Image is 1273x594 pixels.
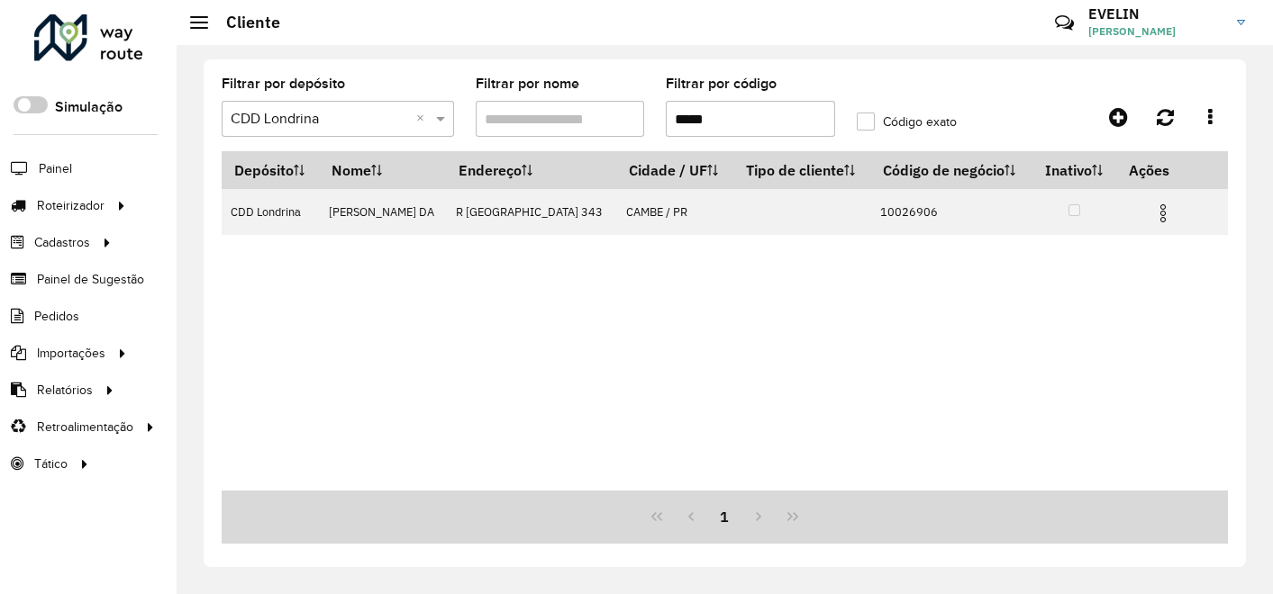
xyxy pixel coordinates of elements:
[1045,4,1084,42] a: Contato Rápido
[55,96,123,118] label: Simulação
[708,499,742,534] button: 1
[222,73,345,94] label: Filtrar por depósito
[476,73,579,94] label: Filtrar por nome
[666,73,777,94] label: Filtrar por código
[34,307,79,326] span: Pedidos
[319,189,447,235] td: [PERSON_NAME] DA
[222,189,319,235] td: CDD Londrina
[617,189,734,235] td: CAMBE / PR
[733,151,870,189] th: Tipo de cliente
[447,151,617,189] th: Endereço
[447,189,617,235] td: R [GEOGRAPHIC_DATA] 343
[37,196,105,215] span: Roteirizador
[857,112,957,131] label: Código exato
[1088,23,1223,40] span: [PERSON_NAME]
[37,381,93,400] span: Relatórios
[871,189,1032,235] td: 10026906
[1088,5,1223,22] h3: EVELIN
[34,233,90,252] span: Cadastros
[1116,151,1224,189] th: Ações
[34,454,68,473] span: Tático
[37,270,144,289] span: Painel de Sugestão
[208,13,280,32] h2: Cliente
[37,418,133,436] span: Retroalimentação
[319,151,447,189] th: Nome
[416,108,432,130] span: Clear all
[1032,151,1116,189] th: Inativo
[39,159,72,178] span: Painel
[222,151,319,189] th: Depósito
[617,151,734,189] th: Cidade / UF
[871,151,1032,189] th: Código de negócio
[37,344,105,363] span: Importações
